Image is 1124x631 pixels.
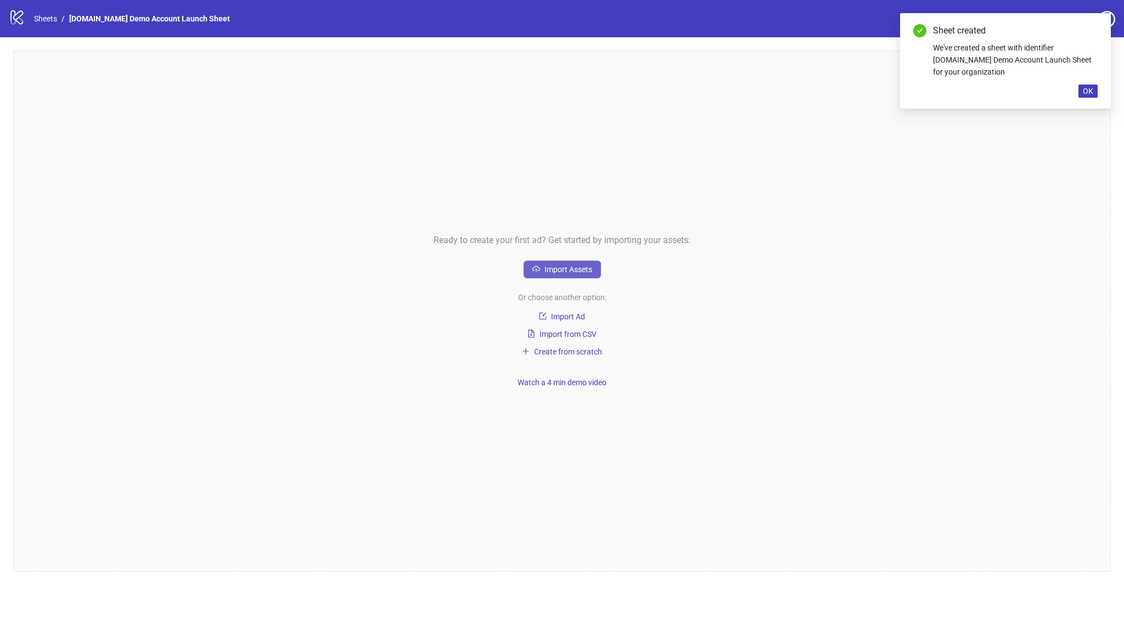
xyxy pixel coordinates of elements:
[522,347,530,355] span: plus
[544,265,592,274] span: Import Assets
[551,312,585,321] span: Import Ad
[1037,11,1094,29] a: Settings
[61,13,65,25] li: /
[933,42,1098,78] div: We've created a sheet with identifier [DOMAIN_NAME] Demo Account Launch Sheet for your organization
[32,13,59,25] a: Sheets
[1099,11,1115,27] span: question-circle
[933,24,1098,37] div: Sheet created
[513,376,611,389] button: Watch a 4 min demo video
[67,13,232,25] a: [DOMAIN_NAME] Demo Account Launch Sheet
[523,328,601,341] button: Import from CSV
[1086,24,1098,36] a: Close
[539,312,547,320] span: import
[524,310,600,323] button: Import Ad
[1083,87,1093,95] span: OK
[539,330,597,339] span: Import from CSV
[434,233,690,247] span: Ready to create your first ad? Get started by importing your assets:
[1078,84,1098,98] button: OK
[518,345,606,358] button: Create from scratch
[913,24,926,37] span: check-circle
[534,347,602,356] span: Create from scratch
[524,261,601,278] button: Import Assets
[527,330,535,337] span: file-excel
[532,265,540,273] span: cloud-upload
[518,291,606,303] span: Or choose another option:
[518,378,606,387] span: Watch a 4 min demo video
